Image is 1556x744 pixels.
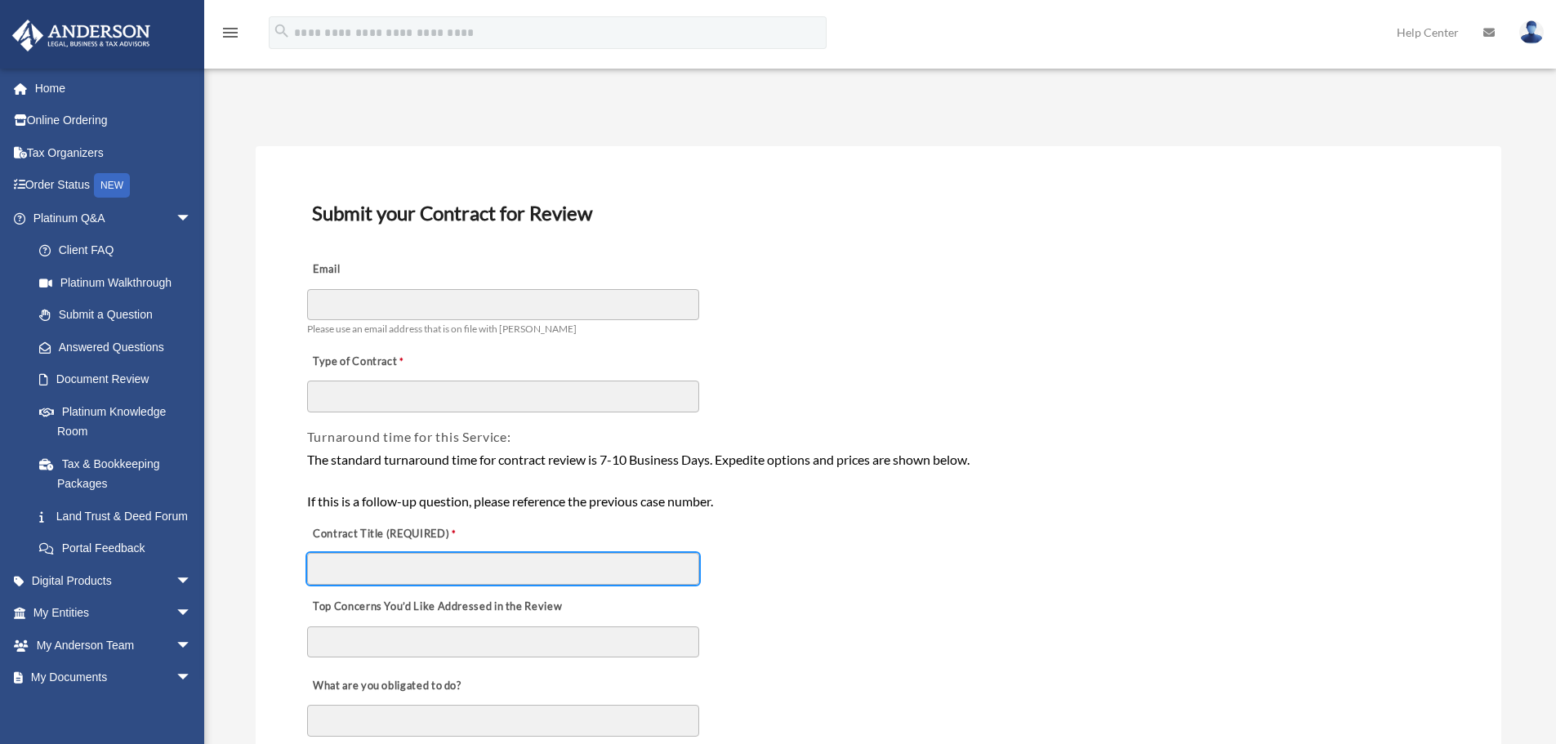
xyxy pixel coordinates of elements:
[23,266,216,299] a: Platinum Walkthrough
[23,363,208,396] a: Document Review
[23,448,216,500] a: Tax & Bookkeeping Packages
[23,500,216,532] a: Land Trust & Deed Forum
[307,595,567,618] label: Top Concerns You’d Like Addressed in the Review
[221,29,240,42] a: menu
[221,23,240,42] i: menu
[11,169,216,203] a: Order StatusNEW
[307,259,470,282] label: Email
[307,449,1450,512] div: The standard turnaround time for contract review is 7-10 Business Days. Expedite options and pric...
[307,429,511,444] span: Turnaround time for this Service:
[305,196,1451,230] h3: Submit your Contract for Review
[176,629,208,662] span: arrow_drop_down
[11,202,216,234] a: Platinum Q&Aarrow_drop_down
[23,395,216,448] a: Platinum Knowledge Room
[176,597,208,630] span: arrow_drop_down
[273,22,291,40] i: search
[11,136,216,169] a: Tax Organizers
[23,331,216,363] a: Answered Questions
[23,299,216,332] a: Submit a Question
[11,105,216,137] a: Online Ordering
[23,234,216,267] a: Client FAQ
[176,662,208,695] span: arrow_drop_down
[23,532,216,565] a: Portal Feedback
[11,597,216,630] a: My Entitiesarrow_drop_down
[1519,20,1544,44] img: User Pic
[7,20,155,51] img: Anderson Advisors Platinum Portal
[11,564,216,597] a: Digital Productsarrow_drop_down
[176,564,208,598] span: arrow_drop_down
[94,173,130,198] div: NEW
[307,523,470,546] label: Contract Title (REQUIRED)
[307,350,470,373] label: Type of Contract
[307,675,470,697] label: What are you obligated to do?
[11,72,216,105] a: Home
[176,202,208,235] span: arrow_drop_down
[11,629,216,662] a: My Anderson Teamarrow_drop_down
[11,662,216,694] a: My Documentsarrow_drop_down
[307,323,577,335] span: Please use an email address that is on file with [PERSON_NAME]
